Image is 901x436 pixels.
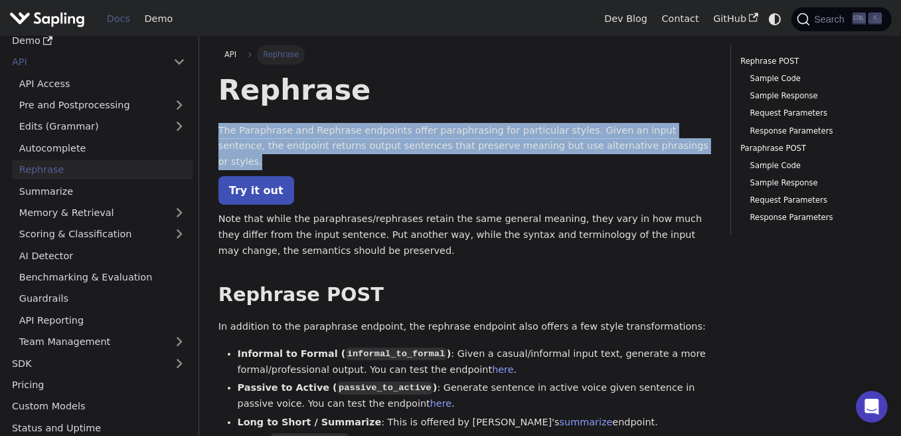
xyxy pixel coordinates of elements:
p: Note that while the paraphrases/rephrases retain the same general meaning, they vary in how much ... [218,211,711,259]
a: API Reporting [12,310,193,330]
a: API Access [12,74,193,93]
a: Pre and Postprocessing [12,96,193,115]
a: Docs [100,9,137,29]
p: The Paraphrase and Rephrase endpoints offer paraphrasing for particular styles. Given an input se... [218,123,711,170]
a: Try it out [218,176,294,205]
code: passive_to_active [337,381,433,395]
button: Collapse sidebar category 'API' [166,53,193,72]
strong: Long to Short / Summarize [238,417,382,427]
h1: Rephrase [218,72,711,108]
a: Demo [5,31,193,51]
a: Edits (Grammar) [12,117,193,136]
a: Scoring & Classification [12,225,193,244]
p: In addition to the paraphrase endpoint, the rephrase endpoint also offers a few style transformat... [218,319,711,335]
code: informal_to_formal [345,348,446,361]
iframe: Intercom live chat [856,391,888,423]
li: : Generate sentence in active voice given sentence in passive voice. You can test the endpoint . [238,380,712,412]
a: GitHub [706,9,765,29]
a: Autocomplete [12,138,193,158]
a: Request Parameters [750,107,872,120]
a: here [492,364,513,375]
a: Response Parameters [750,211,872,224]
button: Search (Ctrl+K) [791,7,891,31]
a: Dev Blog [597,9,654,29]
strong: Passive to Active ( ) [238,382,438,393]
a: summarize [560,417,613,427]
a: Sample Code [750,72,872,85]
a: Rephrase POST [740,55,877,68]
a: Pricing [5,376,193,395]
a: Sample Response [750,90,872,102]
button: Expand sidebar category 'SDK' [166,354,193,373]
h2: Rephrase POST [218,283,711,307]
a: here [430,398,451,409]
a: Guardrails [12,289,193,308]
a: Response Parameters [750,125,872,138]
strong: Informal to Formal ( ) [238,348,451,359]
a: Custom Models [5,397,193,416]
a: API [5,53,166,72]
nav: Breadcrumbs [218,45,711,64]
a: SDK [5,354,166,373]
a: API [218,45,243,64]
a: Contact [655,9,706,29]
span: API [224,50,236,59]
a: Request Parameters [750,194,872,207]
li: : This is offered by [PERSON_NAME]'s endpoint. [238,415,712,431]
button: Switch between dark and light mode (currently system mode) [766,9,785,29]
a: Summarize [12,181,193,201]
a: Sample Code [750,160,872,172]
span: Rephrase [257,45,305,64]
span: Search [810,14,853,25]
img: Sapling.ai [9,9,85,29]
li: : Given a casual/informal input text, generate a more formal/professional output. You can test th... [238,346,712,378]
a: Memory & Retrieval [12,203,193,223]
a: Paraphrase POST [740,142,877,155]
a: Demo [137,9,180,29]
kbd: K [868,13,882,25]
a: Benchmarking & Evaluation [12,268,193,287]
a: Sample Response [750,177,872,189]
a: AI Detector [12,246,193,265]
a: Sapling.ai [9,9,90,29]
a: Team Management [12,332,193,352]
a: Rephrase [12,160,193,179]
